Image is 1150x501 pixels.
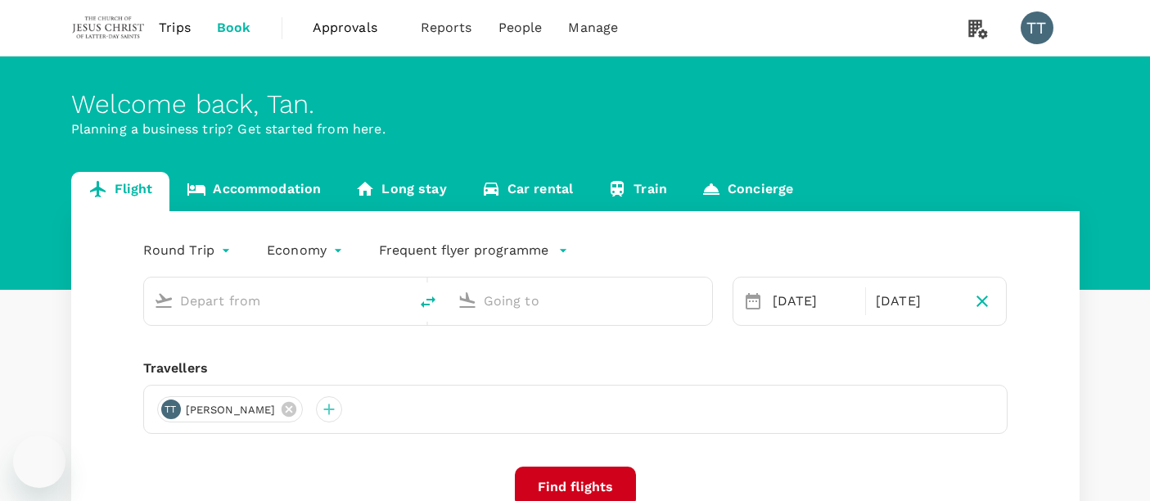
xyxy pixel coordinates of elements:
div: TT[PERSON_NAME] [157,396,304,422]
iframe: Button to launch messaging window [13,436,65,488]
div: Travellers [143,359,1008,378]
p: Frequent flyer programme [379,241,548,260]
a: Train [590,172,684,211]
button: Frequent flyer programme [379,241,568,260]
span: People [498,18,543,38]
div: Round Trip [143,237,235,264]
span: Trips [159,18,191,38]
input: Going to [484,288,678,314]
span: Approvals [313,18,395,38]
p: Planning a business trip? Get started from here. [71,120,1080,139]
div: [DATE] [766,285,862,318]
span: Book [217,18,251,38]
a: Long stay [338,172,463,211]
button: Open [701,299,704,302]
span: Reports [421,18,472,38]
span: Manage [568,18,618,38]
button: delete [408,282,448,322]
span: [PERSON_NAME] [176,402,286,418]
a: Concierge [684,172,810,211]
a: Accommodation [169,172,338,211]
div: Welcome back , Tan . [71,89,1080,120]
a: Flight [71,172,170,211]
input: Depart from [180,288,374,314]
div: Economy [267,237,346,264]
a: Car rental [464,172,591,211]
button: Open [397,299,400,302]
div: TT [1021,11,1053,44]
div: [DATE] [869,285,965,318]
img: The Malaysian Church of Jesus Christ of Latter-day Saints [71,10,147,46]
div: TT [161,399,181,419]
